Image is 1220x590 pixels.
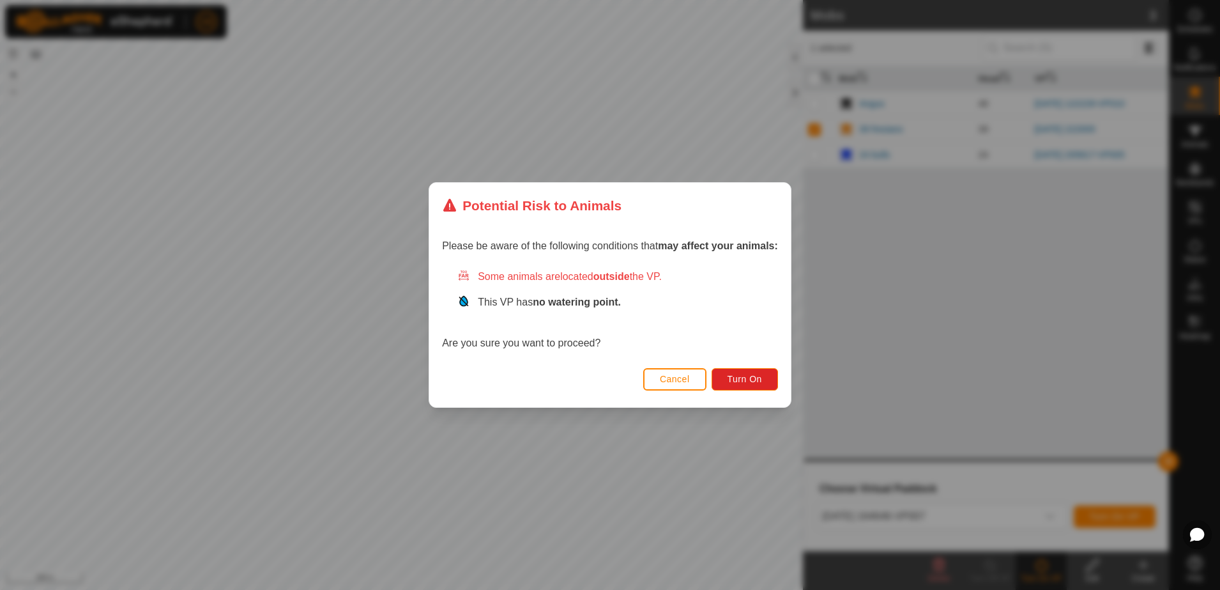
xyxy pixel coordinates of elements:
[660,374,690,384] span: Cancel
[478,297,621,307] span: This VP has
[658,240,778,251] strong: may affect your animals:
[728,374,762,384] span: Turn On
[533,297,621,307] strong: no watering point.
[442,269,778,351] div: Are you sure you want to proceed?
[560,271,662,282] span: located the VP.
[643,368,706,391] button: Cancel
[442,196,621,215] div: Potential Risk to Animals
[593,271,630,282] strong: outside
[712,368,778,391] button: Turn On
[442,240,778,251] span: Please be aware of the following conditions that
[457,269,778,284] div: Some animals are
